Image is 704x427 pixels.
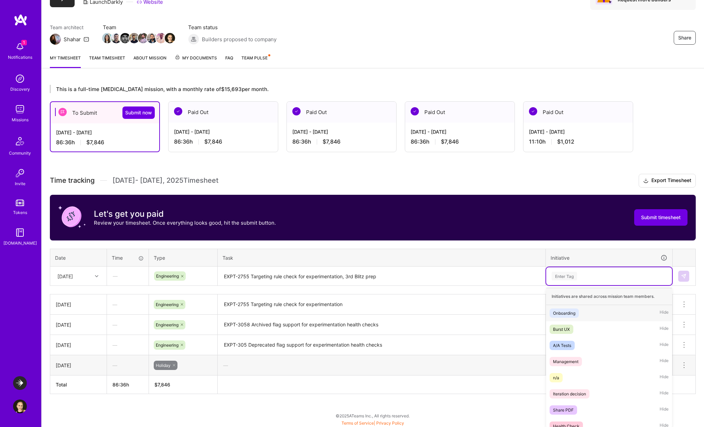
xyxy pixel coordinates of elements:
div: Management [553,358,578,365]
th: Total [50,375,107,394]
a: Team Member Avatar [139,32,148,44]
a: LaunchDarkly: Experimentation Delivery Team [11,376,29,390]
div: Share PDF [553,406,574,414]
div: Paid Out [287,102,396,123]
div: [DATE] [56,321,101,328]
th: Date [50,249,107,267]
img: To Submit [58,108,67,116]
span: $7,846 [86,139,104,146]
div: Discovery [10,86,30,93]
div: [DATE] [56,301,101,308]
span: My Documents [175,54,217,62]
div: Shahar [64,36,81,43]
div: [DATE] - [DATE] [411,128,509,135]
img: Team Member Avatar [129,33,139,43]
span: Time tracking [50,176,95,185]
img: User Avatar [13,400,27,413]
span: Submit timesheet [641,214,681,221]
img: Team Member Avatar [147,33,157,43]
span: Engineering [156,273,179,279]
button: Export Timesheet [639,174,696,188]
div: 86:36 h [174,138,272,145]
span: Hide [660,308,669,318]
div: Burst UX [553,326,570,333]
button: Share [674,31,696,45]
a: Team Member Avatar [121,32,130,44]
span: 1 [21,40,27,45]
span: Engineering [156,302,178,307]
div: [DATE] - [DATE] [292,128,391,135]
div: 86:36 h [56,139,154,146]
img: Team Member Avatar [120,33,130,43]
div: [DATE] - [DATE] [174,128,272,135]
a: Terms of Service [342,420,374,426]
div: Time [112,254,144,261]
i: icon Download [643,177,649,184]
i: icon Mail [84,36,89,42]
div: Missions [12,116,29,123]
img: Team Member Avatar [102,33,112,43]
img: Team Member Avatar [138,33,148,43]
img: Invite [13,166,27,180]
img: Team Member Avatar [165,33,175,43]
div: — [107,336,149,354]
div: — [107,356,149,374]
span: [DATE] - [DATE] , 2025 Timesheet [112,176,218,185]
div: Community [9,149,31,157]
span: Builders proposed to company [202,36,277,43]
img: Submit [681,273,686,279]
span: $7,846 [441,138,459,145]
a: Team Member Avatar [112,32,121,44]
img: Paid Out [411,107,419,115]
div: Initiatives are shared across mission team members. [546,288,672,305]
img: tokens [16,200,24,206]
span: Hide [660,341,669,350]
div: — [546,356,672,374]
div: This is a full-time [MEDICAL_DATA] mission, with a monthly rate of $15,693 per month. [50,85,648,93]
img: guide book [13,226,27,239]
textarea: EXPT-3058 Archived flag support for experimentation health checks [218,315,545,334]
a: User Avatar [11,400,29,413]
textarea: EXPT-2755 Targeting rule check for experimentation [218,295,545,314]
div: — [218,356,545,374]
i: icon Chevron [95,274,98,278]
span: | [342,420,404,426]
img: Team Member Avatar [156,33,166,43]
h3: Let's get you paid [94,209,276,219]
div: Tokens [13,209,27,216]
div: A/A Tests [553,342,571,349]
div: Paid Out [405,102,515,123]
a: Team Member Avatar [103,32,112,44]
span: Team Pulse [241,55,268,60]
p: Review your timesheet. Once everything looks good, hit the submit button. [94,219,276,226]
a: FAQ [225,54,233,68]
a: My timesheet [50,54,81,68]
div: Enter Tag [552,271,577,281]
span: Hide [660,389,669,398]
span: Hide [660,325,669,334]
span: Engineering [156,322,178,327]
img: Paid Out [529,107,537,115]
span: Hide [660,357,669,366]
a: Team Member Avatar [156,32,165,44]
div: Invite [15,180,25,187]
div: — [107,295,149,314]
th: 86:36h [107,375,149,394]
img: discovery [13,72,27,86]
div: Notifications [8,54,32,61]
span: Team architect [50,24,89,31]
textarea: EXPT-2755 Targeting rule check for experimentation, 3rd Blitz prep [218,267,545,285]
img: Team Architect [50,34,61,45]
div: 86:36 h [411,138,509,145]
div: [DOMAIN_NAME] [3,239,37,247]
div: [DATE] [56,341,101,349]
div: n/a [553,374,559,381]
div: [DATE] [57,272,73,280]
div: Initiative [551,254,668,262]
a: Privacy Policy [376,420,404,426]
span: $7,846 [204,138,222,145]
div: Paid Out [523,102,633,123]
div: Iteration decision [553,390,586,397]
img: LaunchDarkly: Experimentation Delivery Team [13,376,27,390]
div: [DATE] - [DATE] [56,129,154,136]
